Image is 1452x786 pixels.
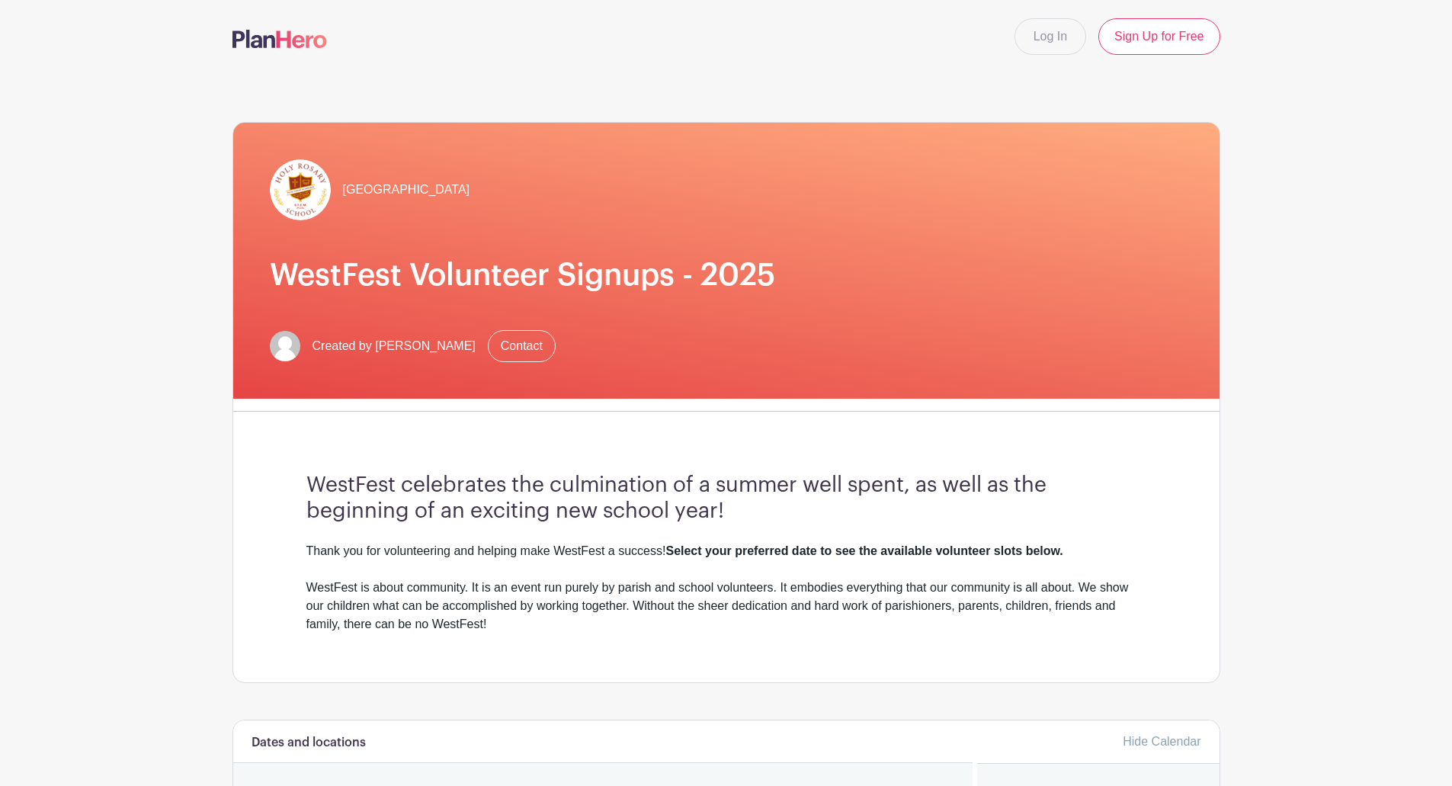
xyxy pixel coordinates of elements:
h1: WestFest Volunteer Signups - 2025 [270,257,1183,294]
h6: Dates and locations [252,736,366,750]
div: WestFest is about community. It is an event run purely by parish and school volunteers. It embodi... [306,579,1146,634]
span: Created by [PERSON_NAME] [313,337,476,355]
strong: Select your preferred date to see the available volunteer slots below. [665,544,1063,557]
img: default-ce2991bfa6775e67f084385cd625a349d9dcbb7a52a09fb2fda1e96e2d18dcdb.png [270,331,300,361]
img: hr-logo-circle.png [270,159,331,220]
img: logo-507f7623f17ff9eddc593b1ce0a138ce2505c220e1c5a4e2b4648c50719b7d32.svg [232,30,327,48]
a: Log In [1014,18,1086,55]
a: Hide Calendar [1123,735,1200,748]
h3: WestFest celebrates the culmination of a summer well spent, as well as the beginning of an exciti... [306,473,1146,524]
a: Sign Up for Free [1098,18,1220,55]
a: Contact [488,330,556,362]
div: Thank you for volunteering and helping make WestFest a success! [306,542,1146,560]
span: [GEOGRAPHIC_DATA] [343,181,470,199]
